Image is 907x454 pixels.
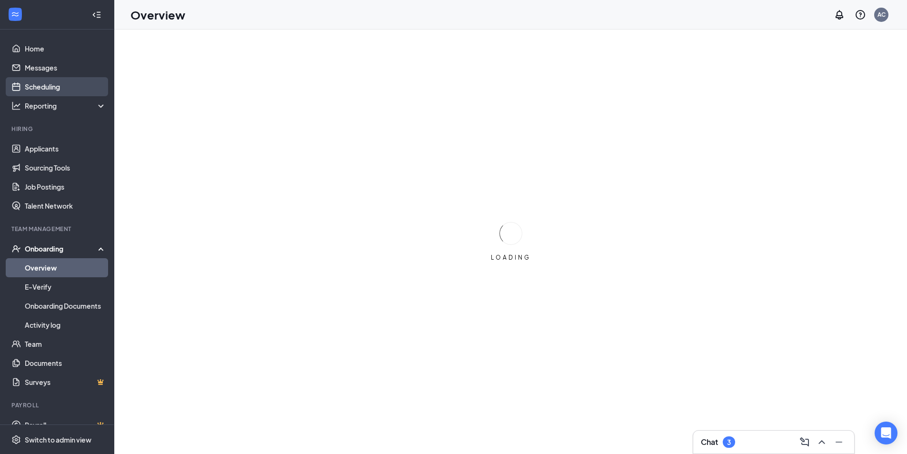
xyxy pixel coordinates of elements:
[25,244,98,253] div: Onboarding
[25,315,106,334] a: Activity log
[11,125,104,133] div: Hiring
[10,10,20,19] svg: WorkstreamLogo
[831,434,847,450] button: Minimize
[855,9,866,20] svg: QuestionInfo
[25,158,106,177] a: Sourcing Tools
[834,9,845,20] svg: Notifications
[25,277,106,296] a: E-Verify
[25,58,106,77] a: Messages
[25,101,107,111] div: Reporting
[875,422,897,444] div: Open Intercom Messenger
[25,353,106,373] a: Documents
[11,401,104,409] div: Payroll
[487,253,535,262] div: LOADING
[11,101,21,111] svg: Analysis
[814,434,829,450] button: ChevronUp
[130,7,185,23] h1: Overview
[25,39,106,58] a: Home
[816,436,827,448] svg: ChevronUp
[25,415,106,434] a: PayrollCrown
[25,296,106,315] a: Onboarding Documents
[25,139,106,158] a: Applicants
[701,437,718,447] h3: Chat
[11,244,21,253] svg: UserCheck
[11,225,104,233] div: Team Management
[11,435,21,444] svg: Settings
[25,177,106,196] a: Job Postings
[25,373,106,392] a: SurveysCrown
[727,438,731,446] div: 3
[25,334,106,353] a: Team
[25,258,106,277] a: Overview
[799,436,810,448] svg: ComposeMessage
[92,10,101,20] svg: Collapse
[25,435,91,444] div: Switch to admin view
[25,77,106,96] a: Scheduling
[797,434,812,450] button: ComposeMessage
[833,436,845,448] svg: Minimize
[877,10,886,19] div: AC
[25,196,106,215] a: Talent Network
